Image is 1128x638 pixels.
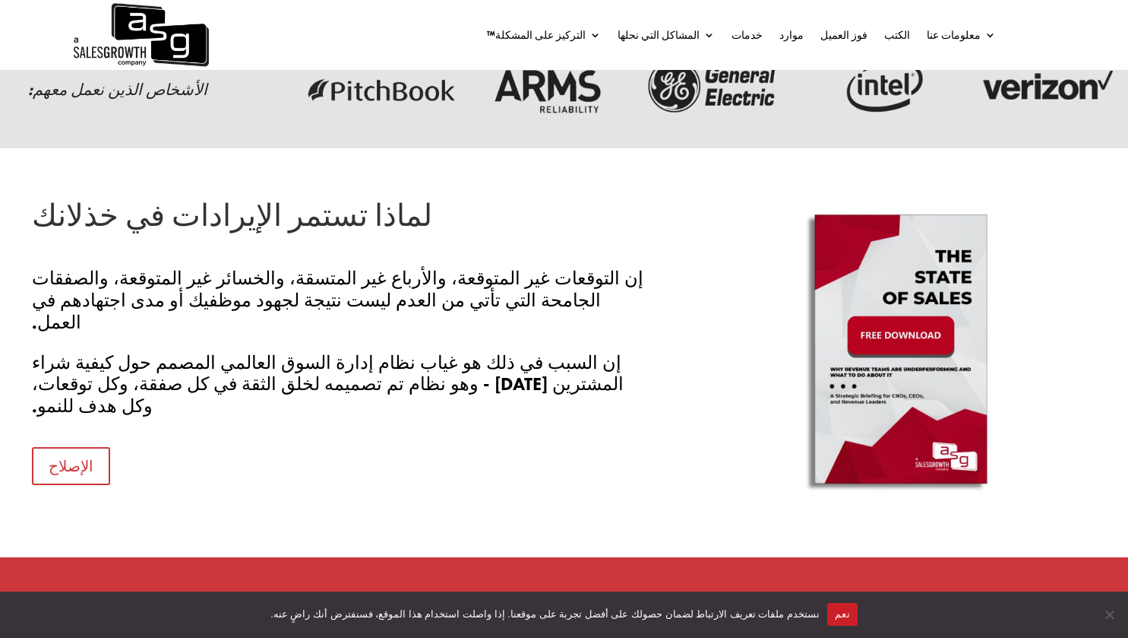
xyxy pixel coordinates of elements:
font: خدمات [731,28,763,42]
span: لا [1101,607,1117,622]
font: معلومات عنا [927,28,981,42]
font: الأشخاص الذين نعمل معهم: [28,79,207,100]
a: فوز العميل [820,30,867,46]
font: الإصلاح [49,456,93,476]
img: شعار Pitchbook-dark [305,56,457,117]
font: التركيز على المشكلة™ [487,28,586,42]
a: موارد [779,30,804,46]
a: الكتب [884,30,910,46]
font: المشاكل التي نحلها [618,28,700,42]
font: إن السبب في ذلك هو غياب نظام إدارة السوق العالمي المصمم حول كيفية شراء المشترين [DATE] - وهو نظام... [32,351,624,418]
a: خدمات [731,30,763,46]
font: موارد [779,28,804,42]
font: نعم [835,608,850,620]
font: فوز العميل [820,28,867,42]
img: شعار فيريزون الداكن [971,56,1122,117]
a: الإصلاح [32,447,110,485]
font: الكتب [884,28,910,42]
img: شعار موثوقية الأسلحة الداكن [472,56,623,117]
img: شعار جي-دارك [638,56,789,117]
a: معلومات عنا [927,30,996,46]
a: التركيز على المشكلة™ [487,30,601,46]
font: إن التوقعات غير المتوقعة، والأرباع غير المتسقة، والخسائر غير المتوقعة، والصفقات الجامحة التي تأتي... [32,266,643,334]
img: شعار إنتل الداكن [804,56,956,117]
font: لماذا تستمر الإيرادات في خذلانك [32,196,432,235]
font: نستخدم ملفات تعريف الارتباط لضمان حصولك على أفضل تجربة على موقعنا. إذا واصلت استخدام هذا الموقع، ... [270,608,820,620]
button: نعم [827,603,858,626]
img: حالة المبيعات - مدونة CTA - تنزيل [767,201,1034,505]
